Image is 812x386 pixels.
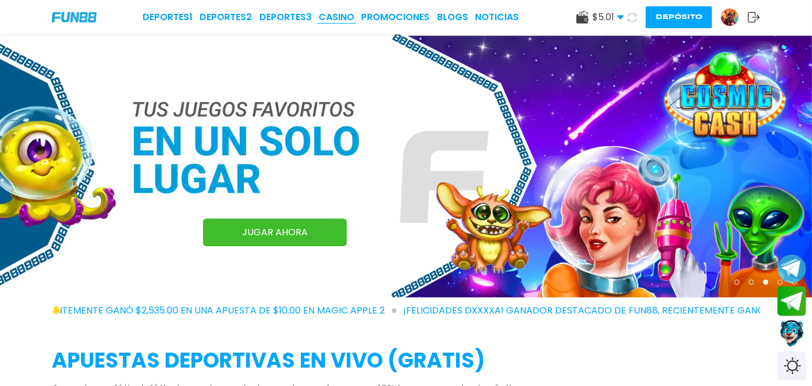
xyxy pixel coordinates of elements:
[777,319,806,349] button: Contact customer service
[646,6,712,28] button: Depósito
[475,10,519,24] a: NOTICIAS
[721,8,748,26] a: Avatar
[52,12,97,22] img: Company Logo
[777,254,806,284] button: Join telegram channel
[777,286,806,316] button: Join telegram
[259,10,312,24] a: Deportes3
[143,10,193,24] a: Deportes1
[361,10,430,24] a: Promociones
[319,10,354,24] a: CASINO
[200,10,252,24] a: Deportes2
[203,219,347,246] a: JUGAR AHORA
[777,351,806,380] div: Switch theme
[52,345,760,376] h2: APUESTAS DEPORTIVAS EN VIVO (gratis)
[592,10,624,24] span: $ 5.01
[721,9,738,26] img: Avatar
[437,10,468,24] a: BLOGS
